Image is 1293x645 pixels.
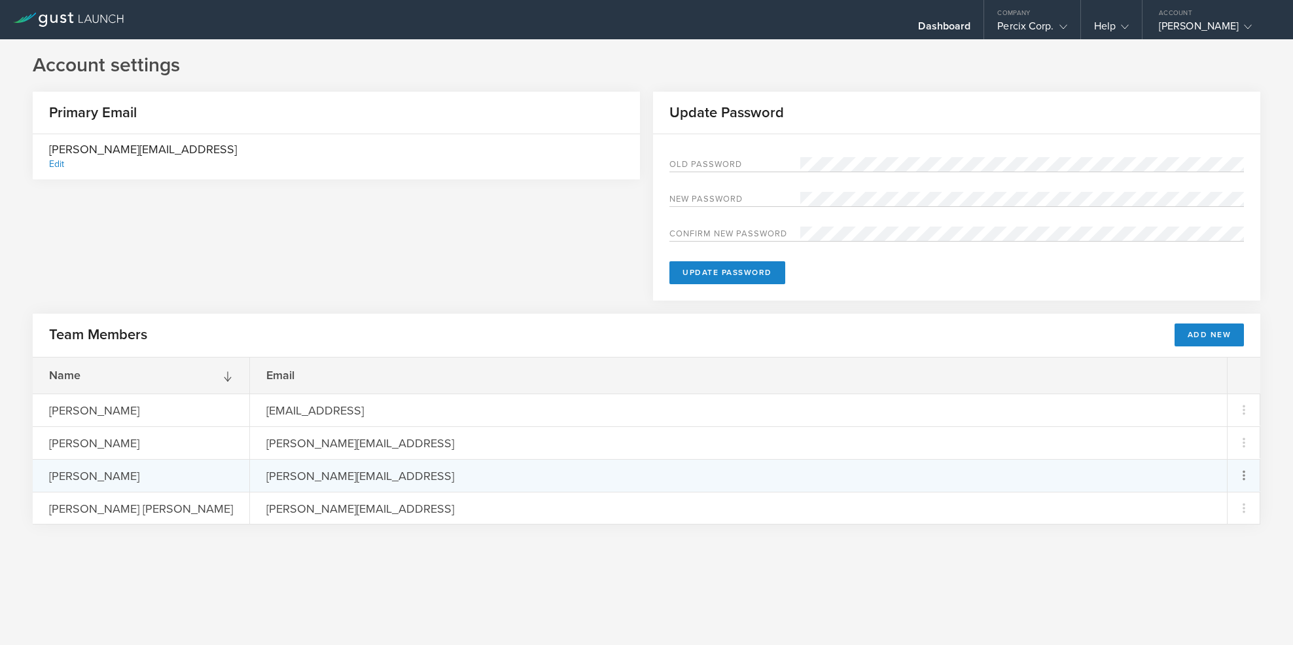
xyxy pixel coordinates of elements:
[49,141,237,173] div: [PERSON_NAME][EMAIL_ADDRESS]
[49,158,64,170] div: Edit
[1159,20,1270,39] div: [PERSON_NAME]
[33,394,249,426] div: [PERSON_NAME]
[33,460,249,491] div: [PERSON_NAME]
[918,20,970,39] div: Dashboard
[669,160,800,172] label: Old Password
[250,358,363,394] div: Email
[33,427,249,458] div: [PERSON_NAME]
[1175,323,1245,346] button: Add New
[669,230,800,241] label: Confirm new password
[1094,20,1129,39] div: Help
[250,427,471,458] div: [PERSON_NAME][EMAIL_ADDRESS]
[250,394,381,426] div: [EMAIL_ADDRESS]
[33,103,137,122] h2: Primary Email
[653,103,784,122] h2: Update Password
[33,358,249,394] div: Name
[997,20,1067,39] div: Percix Corp.
[33,492,249,524] div: [PERSON_NAME] [PERSON_NAME]
[1228,582,1293,645] iframe: Chat Widget
[250,460,471,491] div: [PERSON_NAME][EMAIL_ADDRESS]
[33,52,1260,79] h1: Account settings
[669,195,800,206] label: New password
[49,325,147,344] h2: Team Members
[250,492,471,524] div: [PERSON_NAME][EMAIL_ADDRESS]
[669,261,785,284] button: Update Password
